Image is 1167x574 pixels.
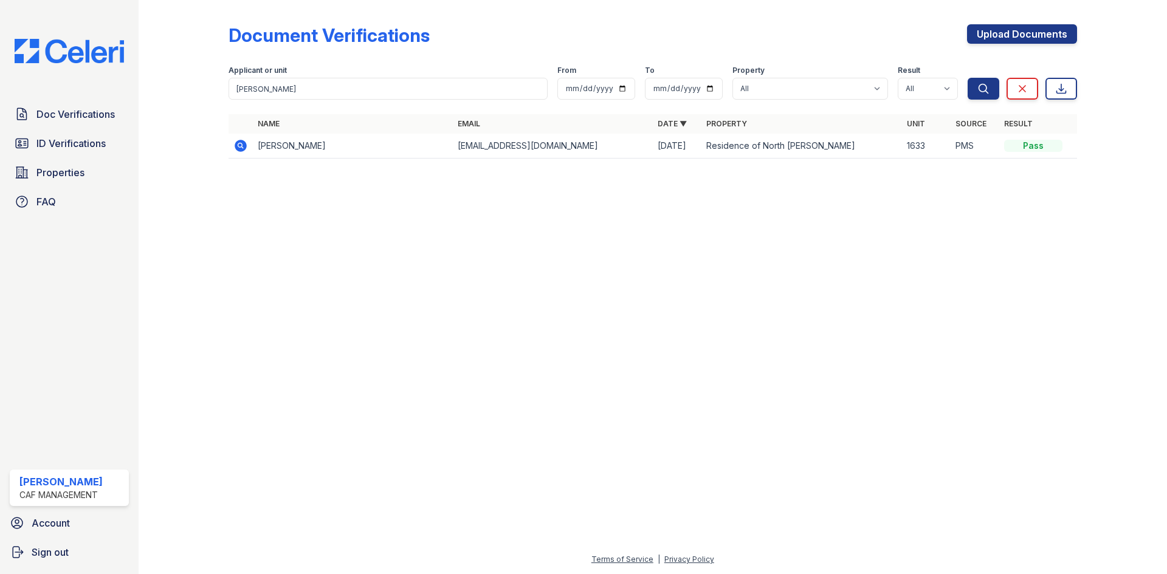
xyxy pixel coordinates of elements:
a: Result [1004,119,1033,128]
div: [PERSON_NAME] [19,474,103,489]
a: Doc Verifications [10,102,129,126]
div: Document Verifications [229,24,430,46]
a: Properties [10,160,129,185]
label: Property [732,66,765,75]
div: CAF Management [19,489,103,501]
a: Property [706,119,747,128]
span: Properties [36,165,84,180]
span: FAQ [36,194,56,209]
a: Unit [907,119,925,128]
label: From [557,66,576,75]
label: To [645,66,655,75]
td: PMS [951,134,999,159]
label: Result [898,66,920,75]
div: | [658,555,660,564]
td: Residence of North [PERSON_NAME] [701,134,901,159]
label: Applicant or unit [229,66,287,75]
a: Name [258,119,280,128]
span: Account [32,516,70,530]
a: Privacy Policy [664,555,714,564]
a: Terms of Service [591,555,653,564]
a: Account [5,511,134,535]
a: Sign out [5,540,134,564]
td: 1633 [902,134,951,159]
span: Sign out [32,545,69,559]
a: FAQ [10,190,129,214]
div: Pass [1004,140,1062,152]
span: ID Verifications [36,136,106,151]
a: Email [458,119,480,128]
a: ID Verifications [10,131,129,155]
td: [DATE] [653,134,701,159]
span: Doc Verifications [36,107,115,121]
td: [PERSON_NAME] [253,134,453,159]
input: Search by name, email, or unit number [229,78,548,100]
a: Source [955,119,986,128]
td: [EMAIL_ADDRESS][DOMAIN_NAME] [453,134,653,159]
a: Date ▼ [658,119,687,128]
img: CE_Logo_Blue-a8612792a0a2168367f1c8372b55b34899dd931a85d93a1a3d3e32e68fde9ad4.png [5,39,134,63]
a: Upload Documents [967,24,1077,44]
